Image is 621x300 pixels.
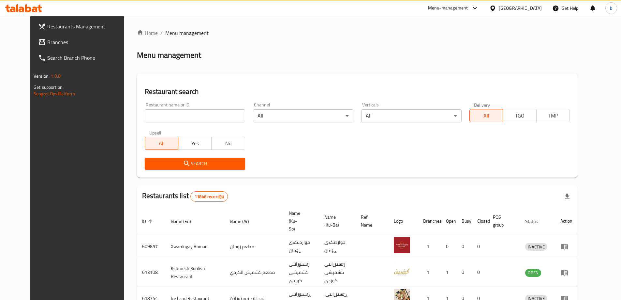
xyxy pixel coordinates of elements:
[253,109,353,122] div: All
[47,54,129,62] span: Search Branch Phone
[137,50,201,60] h2: Menu management
[472,207,488,235] th: Closed
[441,258,456,287] td: 1
[394,263,410,279] img: Kshmesh Kurdish Restaurant
[33,34,134,50] a: Branches
[472,258,488,287] td: 0
[525,269,541,277] div: OPEN
[525,243,547,251] span: INACTIVE
[190,191,228,202] div: Total records count
[214,139,242,148] span: No
[418,207,441,235] th: Branches
[324,213,348,229] span: Name (Ku-Ba)
[525,269,541,276] span: OPEN
[160,29,163,37] li: /
[472,235,488,258] td: 0
[456,207,472,235] th: Busy
[493,213,512,229] span: POS group
[361,109,462,122] div: All
[145,137,178,150] button: All
[178,137,212,150] button: Yes
[469,109,503,122] button: All
[165,29,209,37] span: Menu management
[499,5,542,12] div: [GEOGRAPHIC_DATA]
[536,109,570,122] button: TMP
[539,111,567,120] span: TMP
[148,139,176,148] span: All
[166,235,225,258] td: Xwardngay Roman
[171,217,200,225] span: Name (En)
[145,158,245,170] button: Search
[34,72,50,80] span: Version:
[142,191,228,202] h2: Restaurants list
[225,258,284,287] td: مطعم كشميش الكردي
[137,235,166,258] td: 609857
[441,207,456,235] th: Open
[389,207,418,235] th: Logo
[284,235,319,258] td: خواردنگەی ڕۆمان
[319,235,356,258] td: خواردنگەی ڕۆمان
[51,72,61,80] span: 1.0.0
[137,258,166,287] td: 613108
[560,243,572,250] div: Menu
[137,29,578,37] nav: breadcrumb
[150,160,240,168] span: Search
[418,258,441,287] td: 1
[145,87,570,97] h2: Restaurant search
[472,111,500,120] span: All
[137,29,158,37] a: Home
[166,258,225,287] td: Kshmesh Kurdish Restaurant
[394,237,410,253] img: Xwardngay Roman
[33,19,134,34] a: Restaurants Management
[428,4,468,12] div: Menu-management
[506,111,534,120] span: TGO
[142,217,155,225] span: ID
[361,213,381,229] span: Ref. Name
[284,258,319,287] td: رێستۆرانتی کشمیشى كوردى
[289,209,311,233] span: Name (Ku-So)
[525,217,546,225] span: Status
[555,207,578,235] th: Action
[456,258,472,287] td: 0
[47,23,129,30] span: Restaurants Management
[149,130,161,135] label: Upsell
[559,189,575,204] div: Export file
[560,269,572,276] div: Menu
[474,103,490,107] label: Delivery
[319,258,356,287] td: رێستۆرانتی کشمیشى كوردى
[145,109,245,122] input: Search for restaurant name or ID..
[33,50,134,66] a: Search Branch Phone
[230,217,258,225] span: Name (Ar)
[418,235,441,258] td: 1
[34,83,64,91] span: Get support on:
[225,235,284,258] td: مطعم رومان
[610,5,612,12] span: b
[441,235,456,258] td: 0
[191,194,228,200] span: 11846 record(s)
[456,235,472,258] td: 0
[503,109,536,122] button: TGO
[47,38,129,46] span: Branches
[34,89,75,98] a: Support.OpsPlatform
[181,139,209,148] span: Yes
[211,137,245,150] button: No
